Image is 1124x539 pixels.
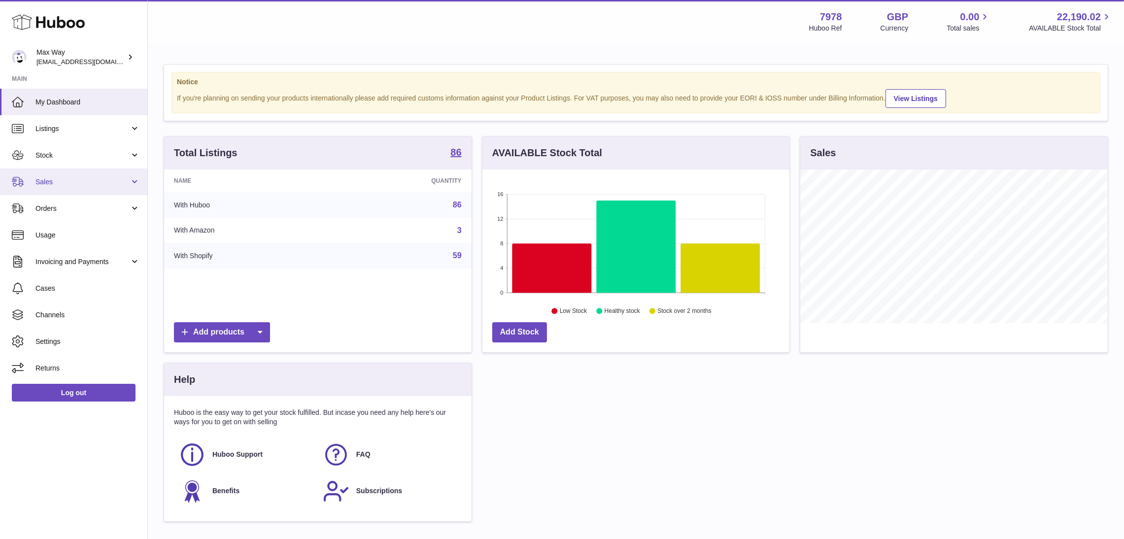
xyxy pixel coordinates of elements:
a: Add products [174,322,270,342]
text: 8 [500,240,503,246]
a: 86 [453,201,462,209]
span: Stock [35,151,130,160]
span: [EMAIL_ADDRESS][DOMAIN_NAME] [36,58,145,66]
h3: AVAILABLE Stock Total [492,146,602,160]
text: Healthy stock [605,308,641,315]
strong: Notice [177,77,1095,87]
span: FAQ [356,450,371,459]
text: 12 [497,216,503,222]
a: Benefits [179,478,313,505]
strong: GBP [887,10,908,24]
a: Add Stock [492,322,547,342]
h3: Total Listings [174,146,238,160]
strong: 7978 [820,10,842,24]
a: FAQ [323,441,457,468]
a: 22,190.02 AVAILABLE Stock Total [1029,10,1112,33]
text: Low Stock [560,308,587,315]
text: 16 [497,191,503,197]
span: 22,190.02 [1057,10,1101,24]
th: Name [164,169,332,192]
img: Max@LongevityBox.co.uk [12,50,27,65]
div: If you're planning on sending your products internationally please add required customs informati... [177,88,1095,108]
span: AVAILABLE Stock Total [1029,24,1112,33]
text: Stock over 2 months [657,308,711,315]
td: With Shopify [164,243,332,269]
span: 0.00 [960,10,980,24]
a: 59 [453,251,462,260]
span: Cases [35,284,140,293]
strong: 86 [450,147,461,157]
th: Quantity [332,169,471,192]
div: Max Way [36,48,125,67]
h3: Sales [810,146,836,160]
td: With Huboo [164,192,332,218]
span: Invoicing and Payments [35,257,130,267]
span: Huboo Support [212,450,263,459]
span: Channels [35,310,140,320]
span: Total sales [947,24,990,33]
span: Usage [35,231,140,240]
a: Huboo Support [179,441,313,468]
span: Sales [35,177,130,187]
span: My Dashboard [35,98,140,107]
h3: Help [174,373,195,386]
span: Returns [35,364,140,373]
span: Orders [35,204,130,213]
a: 0.00 Total sales [947,10,990,33]
a: Subscriptions [323,478,457,505]
td: With Amazon [164,218,332,243]
div: Huboo Ref [809,24,842,33]
a: View Listings [886,89,946,108]
a: 3 [457,226,462,235]
span: Listings [35,124,130,134]
p: Huboo is the easy way to get your stock fulfilled. But incase you need any help here's our ways f... [174,408,462,427]
span: Subscriptions [356,486,402,496]
a: 86 [450,147,461,159]
span: Benefits [212,486,239,496]
div: Currency [881,24,909,33]
text: 4 [500,265,503,271]
text: 0 [500,290,503,296]
span: Settings [35,337,140,346]
a: Log out [12,384,136,402]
